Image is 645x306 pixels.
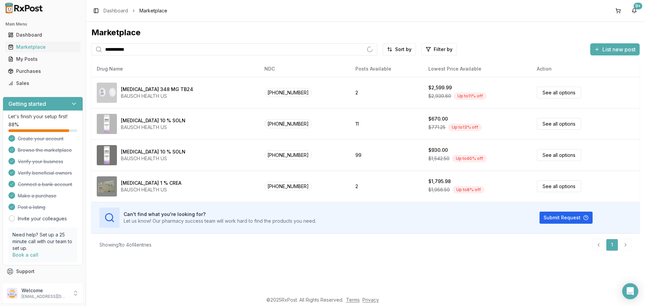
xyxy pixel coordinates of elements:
div: Purchases [8,68,78,75]
span: Connect a bank account [18,181,72,188]
a: Sales [5,77,80,89]
th: NDC [259,61,350,77]
div: BAUSCH HEALTH US [121,93,193,99]
button: My Posts [3,54,83,64]
img: Jublia 10 % SOLN [97,145,117,165]
a: Terms [346,297,360,303]
button: Support [3,265,83,277]
div: 9+ [634,3,642,9]
h3: Getting started [8,100,46,108]
th: Posts Available [350,61,423,77]
a: Invite your colleagues [18,215,67,222]
span: Post a listing [18,204,45,211]
div: My Posts [8,56,78,62]
span: 88 % [8,121,19,128]
span: Filter by [434,46,453,53]
th: Drug Name [91,61,259,77]
span: Verify your business [18,158,63,165]
p: Let's finish your setup first! [8,113,77,120]
a: See all options [537,180,581,192]
span: $2,930.60 [428,93,451,99]
div: Up to 8 % off [453,186,484,193]
p: Let us know! Our pharmacy success team will work hard to find the products you need. [124,218,316,224]
img: Jublia 10 % SOLN [97,114,117,134]
th: Lowest Price Available [423,61,531,77]
span: Browse the marketplace [18,147,72,154]
div: Dashboard [8,32,78,38]
button: Purchases [3,66,83,77]
a: 1 [606,239,618,251]
div: Marketplace [91,27,640,38]
div: [MEDICAL_DATA] 10 % SOLN [121,117,185,124]
nav: pagination [593,239,632,251]
img: User avatar [7,288,17,299]
span: Feedback [16,280,39,287]
a: See all options [537,118,581,130]
div: BAUSCH HEALTH US [121,124,185,131]
td: 11 [350,108,423,139]
div: $930.00 [428,147,448,154]
div: Showing 1 to 4 of 4 entries [99,242,152,248]
td: 2 [350,77,423,108]
img: RxPost Logo [3,3,46,13]
span: Marketplace [139,7,167,14]
td: 99 [350,139,423,171]
div: Marketplace [8,44,78,50]
a: See all options [537,87,581,98]
span: [PHONE_NUMBER] [264,119,312,128]
img: Aplenzin 348 MG TB24 [97,83,117,103]
button: 9+ [629,5,640,16]
h3: Can't find what you're looking for? [124,211,316,218]
div: [MEDICAL_DATA] 348 MG TB24 [121,86,193,93]
div: [MEDICAL_DATA] 1 % CREA [121,180,181,186]
button: Dashboard [3,30,83,40]
div: BAUSCH HEALTH US [121,155,185,162]
a: Dashboard [103,7,128,14]
div: $670.00 [428,116,448,122]
div: BAUSCH HEALTH US [121,186,181,193]
span: Make a purchase [18,192,56,199]
img: Noritate 1 % CREA [97,176,117,196]
th: Action [531,61,640,77]
button: Marketplace [3,42,83,52]
a: List new post [590,47,640,53]
nav: breadcrumb [103,7,167,14]
a: Book a call [12,252,38,258]
span: Verify beneficial owners [18,170,72,176]
div: Up to 40 % off [452,155,487,162]
a: Purchases [5,65,80,77]
div: $1,795.98 [428,178,451,185]
a: Marketplace [5,41,80,53]
button: Sort by [383,43,416,55]
a: Privacy [362,297,379,303]
div: Up to 13 % off [448,124,482,131]
button: List new post [590,43,640,55]
a: See all options [537,149,581,161]
span: [PHONE_NUMBER] [264,150,312,160]
p: Need help? Set up a 25 minute call with our team to set up. [12,231,73,252]
span: Create your account [18,135,63,142]
td: 2 [350,171,423,202]
span: $1,956.50 [428,186,450,193]
span: Sort by [395,46,412,53]
a: Dashboard [5,29,80,41]
div: $2,599.99 [428,84,452,91]
p: [EMAIL_ADDRESS][DOMAIN_NAME] [21,294,68,299]
div: [MEDICAL_DATA] 10 % SOLN [121,148,185,155]
span: [PHONE_NUMBER] [264,88,312,97]
div: Up to 11 % off [454,92,486,100]
button: Filter by [421,43,457,55]
span: $1,542.50 [428,155,449,162]
p: Welcome [21,287,68,294]
span: $771.25 [428,124,445,131]
span: List new post [602,45,636,53]
button: Feedback [3,277,83,290]
button: Sales [3,78,83,89]
div: Open Intercom Messenger [622,283,638,299]
a: My Posts [5,53,80,65]
h2: Main Menu [5,21,80,27]
span: [PHONE_NUMBER] [264,182,312,191]
div: Sales [8,80,78,87]
button: Submit Request [540,212,593,224]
